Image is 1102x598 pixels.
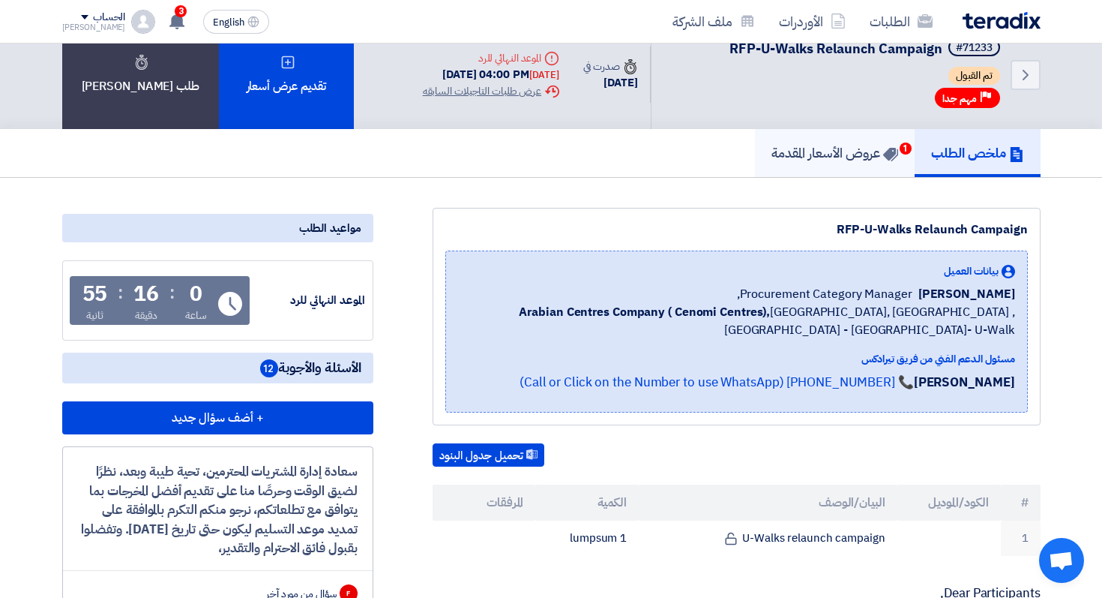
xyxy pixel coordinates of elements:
div: 0 [190,284,202,305]
td: 1 lumpsum [535,521,639,556]
button: تحميل جدول البنود [433,443,544,467]
th: المرفقات [433,485,536,521]
span: [PERSON_NAME] [918,285,1015,303]
button: English [203,10,269,34]
div: 16 [133,284,159,305]
span: English [213,17,244,28]
div: [DATE] 04:00 PM [423,66,559,83]
th: الكود/الموديل [897,485,1001,521]
div: : [118,279,123,306]
div: مسئول الدعم الفني من فريق تيرادكس [458,351,1015,367]
a: الطلبات [858,4,945,39]
span: تم القبول [948,67,1000,85]
div: [PERSON_NAME] [62,23,126,32]
h5: RFP-U-Walks Relaunch Campaign [729,38,1003,59]
span: 1 [900,143,912,155]
div: [DATE] [583,74,637,92]
div: 55 [82,284,108,305]
div: [DATE] [529,68,559,83]
th: # [1001,485,1041,521]
div: طلب [PERSON_NAME] [62,20,219,129]
div: ساعة [185,308,207,323]
div: سعادة إدارة المشتريات المحترمين، تحية طيبة وبعد، نظرًا لضيق الوقت وحرصًا منا على تقديم أفضل المخر... [78,462,358,558]
div: #71233 [956,43,993,53]
a: ملف الشركة [660,4,767,39]
span: الأسئلة والأجوبة [260,359,361,377]
span: RFP-U-Walks Relaunch Campaign [729,38,942,59]
td: U-Walks relaunch campaign [639,521,897,556]
div: تقديم عرض أسعار [219,20,354,129]
span: بيانات العميل [944,263,999,279]
img: profile_test.png [131,10,155,34]
span: مهم جدا [942,92,977,106]
a: ملخص الطلب [915,129,1041,177]
span: 3 [175,5,187,17]
div: الحساب [93,11,125,24]
button: + أضف سؤال جديد [62,401,373,434]
div: RFP-U-Walks Relaunch Campaign [445,221,1028,239]
div: مواعيد الطلب [62,214,373,242]
span: Procurement Category Manager, [737,285,912,303]
th: البيان/الوصف [639,485,897,521]
span: 12 [260,359,278,377]
td: 1 [1001,521,1041,556]
b: Arabian Centres Company ( Cenomi Centres), [519,303,770,321]
div: دقيقة [135,308,158,323]
th: الكمية [535,485,639,521]
div: Open chat [1039,538,1084,583]
strong: [PERSON_NAME] [914,373,1015,392]
span: [GEOGRAPHIC_DATA], [GEOGRAPHIC_DATA] ,[GEOGRAPHIC_DATA] - [GEOGRAPHIC_DATA]- U-Walk [458,303,1015,339]
div: صدرت في [583,59,637,74]
a: الأوردرات [767,4,858,39]
div: عرض طلبات التاجيلات السابقه [423,83,559,99]
div: : [169,279,175,306]
h5: ملخص الطلب [931,144,1024,161]
a: 📞 [PHONE_NUMBER] (Call or Click on the Number to use WhatsApp) [520,373,914,392]
h5: عروض الأسعار المقدمة [771,144,898,161]
a: عروض الأسعار المقدمة1 [755,129,915,177]
div: ثانية [86,308,103,323]
div: الموعد النهائي للرد [423,50,559,66]
div: الموعد النهائي للرد [253,292,365,309]
img: Teradix logo [963,12,1041,29]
